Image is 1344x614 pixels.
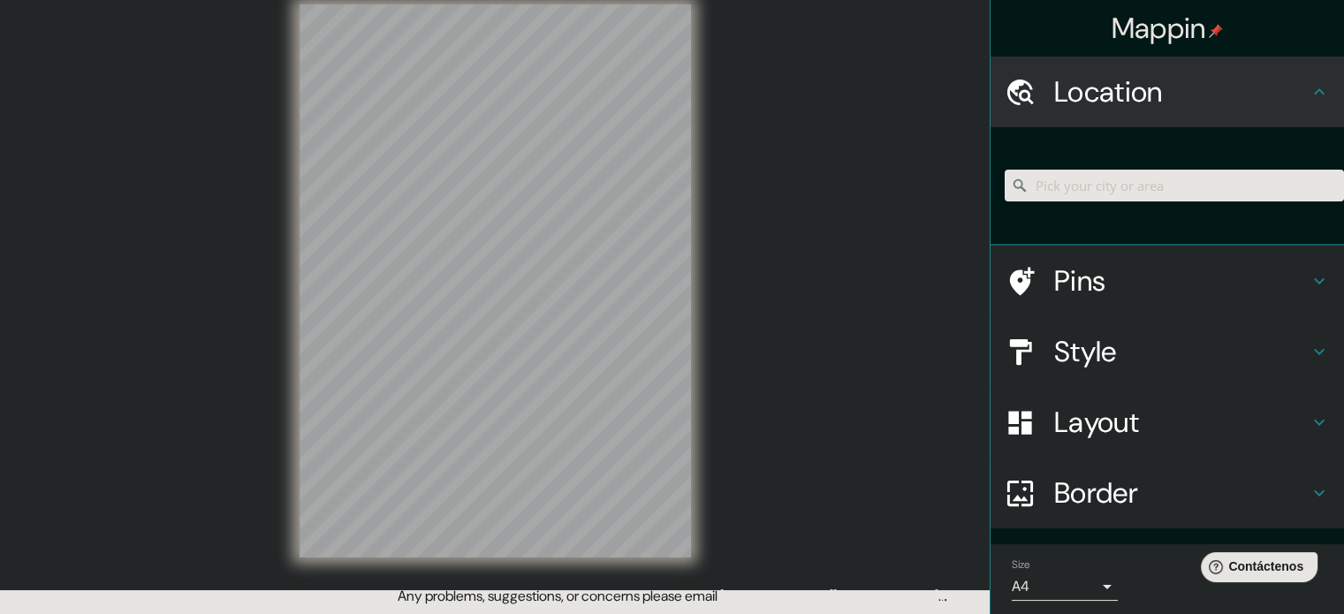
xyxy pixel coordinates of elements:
h4: Pins [1054,263,1309,299]
h4: Border [1054,475,1309,511]
h4: Location [1054,74,1309,110]
a: [EMAIL_ADDRESS][DOMAIN_NAME] [720,587,938,605]
div: . [941,586,944,607]
div: . [944,586,947,607]
img: pin-icon.png [1209,24,1223,38]
input: Pick your city or area [1005,170,1344,201]
h4: Style [1054,334,1309,369]
h4: Layout [1054,405,1309,440]
div: Style [991,316,1344,387]
h4: Mappin [1112,11,1224,46]
label: Size [1012,557,1030,572]
p: Any problems, suggestions, or concerns please email . [398,586,941,607]
div: Location [991,57,1344,127]
div: A4 [1012,572,1118,601]
canvas: Map [300,4,691,557]
div: Layout [991,387,1344,458]
div: Pins [991,246,1344,316]
iframe: Lanzador de widgets de ayuda [1187,545,1325,595]
div: Border [991,458,1344,528]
